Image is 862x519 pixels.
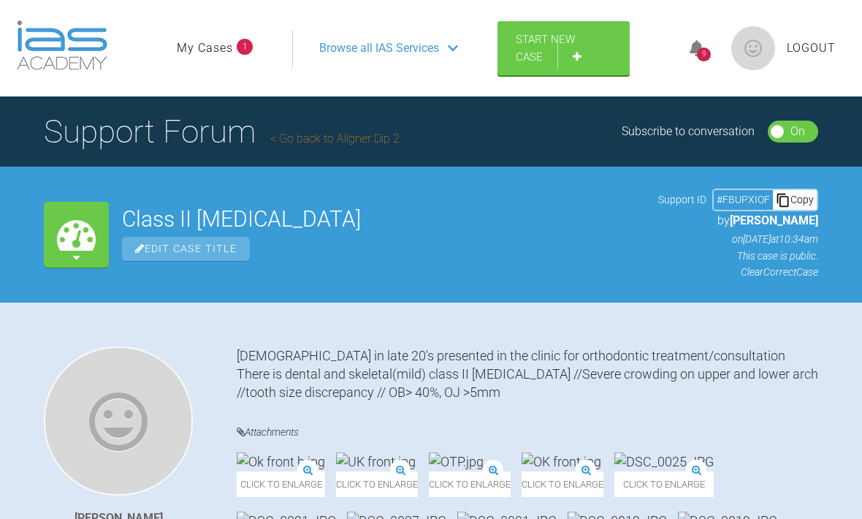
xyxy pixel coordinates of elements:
img: Ok front b.jpg [237,452,325,471]
p: This case is public. [658,248,818,264]
div: [DEMOGRAPHIC_DATA] in late 20's presented in the clinic for orthodontic treatment/consultation Th... [237,346,818,402]
a: Start New Case [497,21,630,75]
a: Logout [787,39,836,58]
span: Support ID [658,192,706,208]
img: DSC_0025.JPG [614,452,714,471]
img: OK front.jpg [522,452,601,471]
p: by [658,211,818,230]
div: 9 [697,48,711,61]
span: Browse all IAS Services [319,39,439,58]
span: Click to enlarge [614,471,714,497]
a: My Cases [177,39,233,58]
span: Click to enlarge [336,471,418,497]
h1: Support Forum [44,106,400,157]
span: 1 [237,39,253,55]
span: Click to enlarge [237,471,325,497]
img: profile.png [731,26,775,70]
img: Annita Tasiou [44,346,193,496]
div: Copy [773,190,817,209]
img: UK front.jpg [336,452,416,471]
p: ClearCorrect Case [658,264,818,280]
div: On [790,122,805,141]
img: logo-light.3e3ef733.png [17,20,107,70]
p: on [DATE] at 10:34am [658,231,818,247]
a: Go back to Aligner Dip 2 [270,132,400,145]
div: Subscribe to conversation [622,122,755,141]
img: OTP.jpg [429,452,484,471]
span: Edit Case Title [122,237,250,261]
span: Start New Case [516,33,575,64]
span: [PERSON_NAME] [730,213,818,227]
span: Click to enlarge [522,471,603,497]
div: # FBUPXIOF [714,192,773,208]
h2: Class II [MEDICAL_DATA] [122,208,645,230]
h4: Attachments [237,423,818,442]
span: Click to enlarge [429,471,511,497]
